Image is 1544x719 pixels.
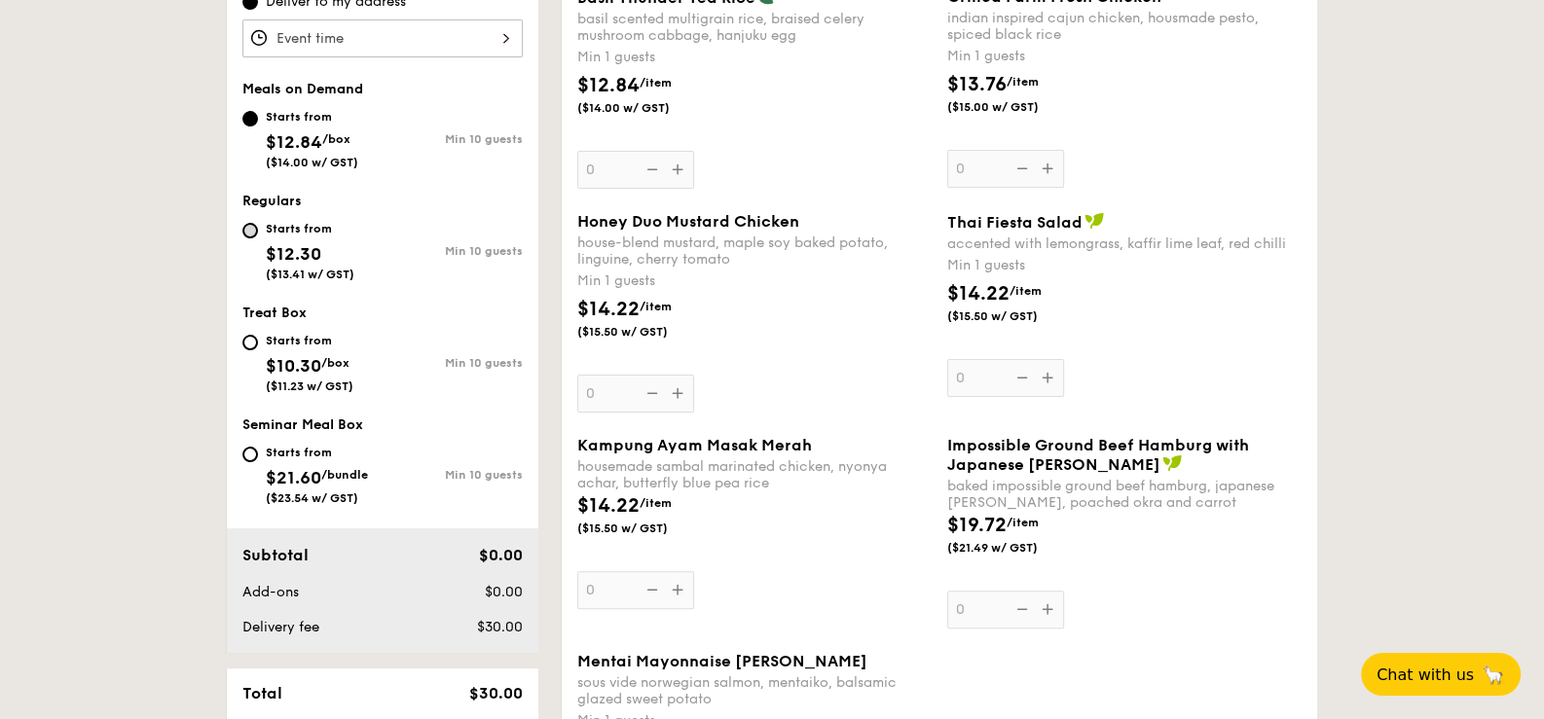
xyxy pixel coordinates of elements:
span: $30.00 [469,684,523,702]
span: $0.00 [485,584,523,600]
div: Min 1 guests [947,47,1302,66]
span: ($15.50 w/ GST) [577,324,710,340]
span: ($15.00 w/ GST) [947,99,1080,115]
input: Starts from$21.60/bundle($23.54 w/ GST)Min 10 guests [242,447,258,462]
span: ($14.00 w/ GST) [266,156,358,169]
span: Total [242,684,282,702]
span: Delivery fee [242,619,319,635]
input: Starts from$12.30($13.41 w/ GST)Min 10 guests [242,223,258,238]
span: $12.84 [266,131,322,153]
img: icon-vegan.f8ff3823.svg [1084,212,1104,230]
span: /item [640,76,672,90]
div: Min 1 guests [577,271,932,291]
span: ($15.50 w/ GST) [577,521,710,536]
span: Chat with us [1377,665,1474,684]
span: $14.22 [577,298,640,321]
span: ($15.50 w/ GST) [947,308,1080,324]
div: sous vide norwegian salmon, mentaiko, balsamic glazed sweet potato [577,674,932,707]
span: $30.00 [477,619,523,635]
div: Starts from [266,221,354,236]
div: Min 1 guests [947,256,1302,275]
span: Thai Fiesta Salad [947,213,1083,232]
button: Chat with us🦙 [1361,653,1521,696]
div: housemade sambal marinated chicken, nyonya achar, butterfly blue pea rice [577,458,932,491]
span: ($11.23 w/ GST) [266,379,353,393]
span: $13.76 [947,73,1007,96]
span: $12.84 [577,74,640,97]
div: Starts from [266,109,358,125]
span: Treat Box [242,305,307,321]
div: Min 10 guests [383,132,523,146]
span: Meals on Demand [242,81,363,97]
span: /bundle [321,468,368,482]
img: icon-vegan.f8ff3823.svg [1162,454,1182,472]
span: $19.72 [947,514,1007,537]
span: /item [640,496,672,510]
span: Kampung Ayam Masak Merah [577,436,812,454]
div: Starts from [266,333,353,348]
span: /item [1007,516,1039,529]
span: $21.60 [266,467,321,488]
span: ($21.49 w/ GST) [947,540,1080,556]
span: $12.30 [266,243,321,265]
span: ($23.54 w/ GST) [266,491,358,505]
div: baked impossible ground beef hamburg, japanese [PERSON_NAME], poached okra and carrot [947,478,1302,511]
span: $0.00 [479,546,523,564]
div: Min 10 guests [383,468,523,482]
div: indian inspired cajun chicken, housmade pesto, spiced black rice [947,10,1302,43]
span: Impossible Ground Beef Hamburg with Japanese [PERSON_NAME] [947,436,1249,474]
div: house-blend mustard, maple soy baked potato, linguine, cherry tomato [577,234,932,268]
span: /box [321,356,349,370]
span: /box [322,132,350,146]
span: Seminar Meal Box [242,416,363,433]
span: /item [1007,75,1039,89]
span: Mentai Mayonnaise [PERSON_NAME] [577,652,867,670]
div: Starts from [266,445,368,460]
span: $14.22 [947,282,1010,306]
span: $10.30 [266,355,321,377]
div: Min 10 guests [383,356,523,370]
span: Subtotal [242,546,309,564]
span: Regulars [242,193,302,209]
div: Min 10 guests [383,244,523,258]
span: /item [640,300,672,313]
span: /item [1010,284,1042,298]
input: Starts from$12.84/box($14.00 w/ GST)Min 10 guests [242,111,258,126]
input: Event time [242,19,523,57]
span: Honey Duo Mustard Chicken [577,212,799,231]
input: Starts from$10.30/box($11.23 w/ GST)Min 10 guests [242,335,258,350]
span: ($13.41 w/ GST) [266,268,354,281]
div: accented with lemongrass, kaffir lime leaf, red chilli [947,235,1302,252]
span: $14.22 [577,494,640,518]
div: basil scented multigrain rice, braised celery mushroom cabbage, hanjuku egg [577,11,932,44]
div: Min 1 guests [577,48,932,67]
span: ($14.00 w/ GST) [577,100,710,116]
span: 🦙 [1482,664,1505,686]
span: Add-ons [242,584,299,600]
